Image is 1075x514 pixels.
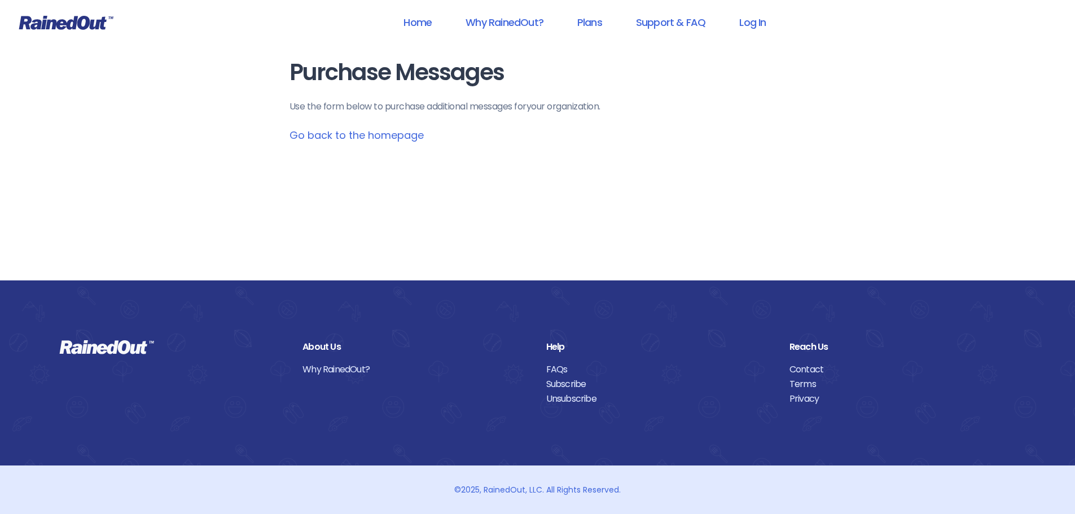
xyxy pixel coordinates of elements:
[725,10,780,35] a: Log In
[546,340,773,354] div: Help
[789,340,1016,354] div: Reach Us
[302,362,529,377] a: Why RainedOut?
[789,377,1016,392] a: Terms
[302,340,529,354] div: About Us
[621,10,720,35] a: Support & FAQ
[289,128,424,142] a: Go back to the homepage
[563,10,617,35] a: Plans
[389,10,446,35] a: Home
[546,392,773,406] a: Unsubscribe
[789,362,1016,377] a: Contact
[451,10,558,35] a: Why RainedOut?
[546,362,773,377] a: FAQs
[289,60,786,85] h1: Purchase Messages
[289,100,786,113] p: Use the form below to purchase additional messages for your organization .
[789,392,1016,406] a: Privacy
[546,377,773,392] a: Subscribe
